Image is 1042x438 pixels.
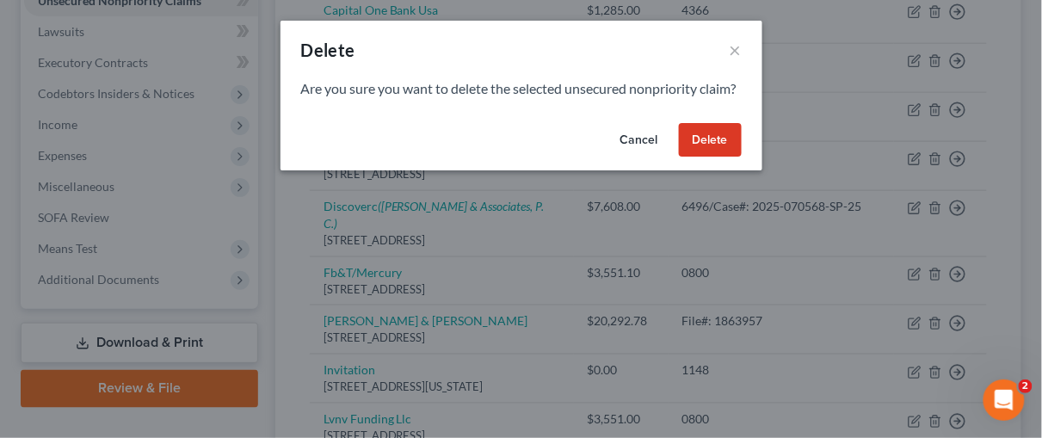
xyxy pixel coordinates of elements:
[301,79,742,99] p: Are you sure you want to delete the selected unsecured nonpriority claim?
[679,123,742,157] button: Delete
[607,123,672,157] button: Cancel
[730,40,742,60] button: ×
[1019,379,1033,393] span: 2
[301,38,355,62] div: Delete
[983,379,1025,421] iframe: Intercom live chat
